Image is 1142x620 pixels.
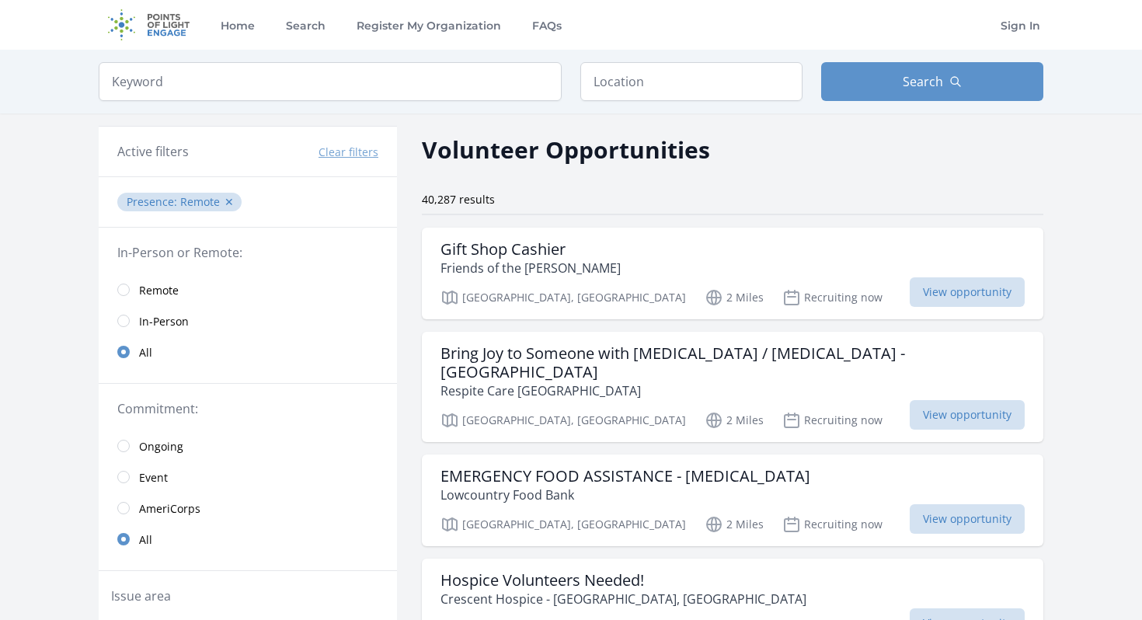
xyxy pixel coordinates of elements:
[99,462,397,493] a: Event
[99,493,397,524] a: AmeriCorps
[910,504,1025,534] span: View opportunity
[705,288,764,307] p: 2 Miles
[440,259,621,277] p: Friends of the [PERSON_NAME]
[440,571,806,590] h3: Hospice Volunteers Needed!
[139,283,179,298] span: Remote
[440,381,1025,400] p: Respite Care [GEOGRAPHIC_DATA]
[127,194,180,209] span: Presence :
[422,192,495,207] span: 40,287 results
[440,515,686,534] p: [GEOGRAPHIC_DATA], [GEOGRAPHIC_DATA]
[903,72,943,91] span: Search
[821,62,1043,101] button: Search
[422,455,1043,546] a: EMERGENCY FOOD ASSISTANCE - [MEDICAL_DATA] Lowcountry Food Bank [GEOGRAPHIC_DATA], [GEOGRAPHIC_DA...
[440,344,1025,381] h3: Bring Joy to Someone with [MEDICAL_DATA] / [MEDICAL_DATA] - [GEOGRAPHIC_DATA]
[440,288,686,307] p: [GEOGRAPHIC_DATA], [GEOGRAPHIC_DATA]
[99,62,562,101] input: Keyword
[319,145,378,160] button: Clear filters
[422,132,710,167] h2: Volunteer Opportunities
[180,194,220,209] span: Remote
[99,430,397,462] a: Ongoing
[782,288,883,307] p: Recruiting now
[580,62,803,101] input: Location
[99,336,397,367] a: All
[440,411,686,430] p: [GEOGRAPHIC_DATA], [GEOGRAPHIC_DATA]
[99,274,397,305] a: Remote
[422,228,1043,319] a: Gift Shop Cashier Friends of the [PERSON_NAME] [GEOGRAPHIC_DATA], [GEOGRAPHIC_DATA] 2 Miles Recru...
[139,345,152,361] span: All
[99,524,397,555] a: All
[440,590,806,608] p: Crescent Hospice - [GEOGRAPHIC_DATA], [GEOGRAPHIC_DATA]
[99,305,397,336] a: In-Person
[111,587,171,605] legend: Issue area
[440,467,810,486] h3: EMERGENCY FOOD ASSISTANCE - [MEDICAL_DATA]
[139,501,200,517] span: AmeriCorps
[910,400,1025,430] span: View opportunity
[117,243,378,262] legend: In-Person or Remote:
[117,142,189,161] h3: Active filters
[225,194,234,210] button: ✕
[782,515,883,534] p: Recruiting now
[705,411,764,430] p: 2 Miles
[139,439,183,455] span: Ongoing
[422,332,1043,442] a: Bring Joy to Someone with [MEDICAL_DATA] / [MEDICAL_DATA] - [GEOGRAPHIC_DATA] Respite Care [GEOGR...
[139,470,168,486] span: Event
[139,532,152,548] span: All
[440,240,621,259] h3: Gift Shop Cashier
[782,411,883,430] p: Recruiting now
[705,515,764,534] p: 2 Miles
[440,486,810,504] p: Lowcountry Food Bank
[117,399,378,418] legend: Commitment:
[139,314,189,329] span: In-Person
[910,277,1025,307] span: View opportunity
